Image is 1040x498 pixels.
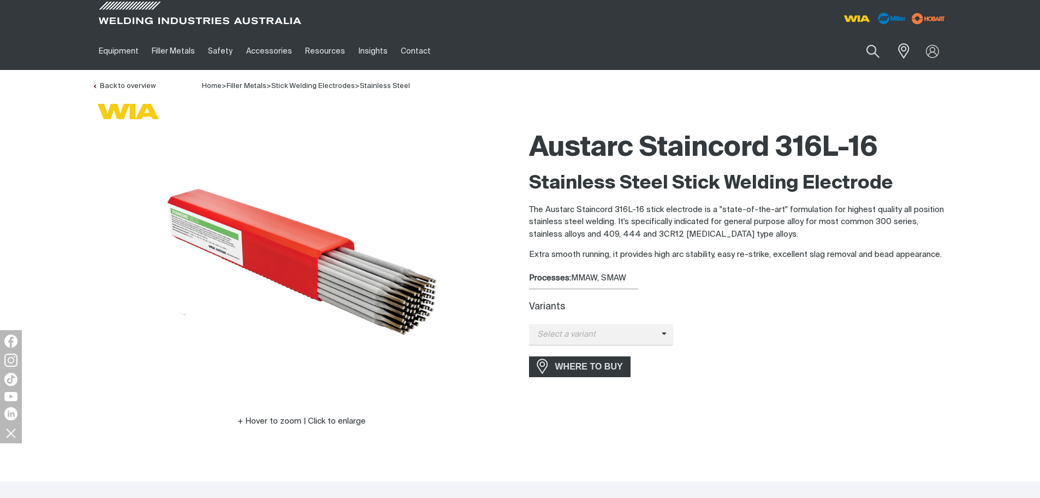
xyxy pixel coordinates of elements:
[240,32,299,70] a: Accessories
[299,32,352,70] a: Resources
[529,172,948,196] h2: Stainless Steel Stick Welding Electrode
[92,32,734,70] nav: Main
[529,302,565,312] label: Variants
[548,358,630,376] span: WHERE TO BUY
[202,81,222,90] a: Home
[165,125,438,399] img: Austarc Staincord 316L-16
[201,32,239,70] a: Safety
[4,392,17,401] img: YouTube
[360,83,410,90] a: Stainless Steel
[231,415,372,428] button: Hover to zoom | Click to enlarge
[92,83,156,90] a: Back to overview
[222,83,227,90] span: >
[145,32,201,70] a: Filler Metals
[529,356,631,377] a: WHERE TO BUY
[352,32,394,70] a: Insights
[92,32,145,70] a: Equipment
[355,83,360,90] span: >
[854,38,892,64] button: Search products
[202,83,222,90] span: Home
[529,329,662,341] span: Select a variant
[529,272,948,285] div: MMAW, SMAW
[529,249,948,261] p: Extra smooth running, it provides high arc stability, easy re-strike, excellent slag removal and ...
[4,335,17,348] img: Facebook
[4,407,17,420] img: LinkedIn
[4,354,17,367] img: Instagram
[394,32,437,70] a: Contact
[227,83,266,90] a: Filler Metals
[840,38,891,64] input: Product name or item number...
[4,373,17,386] img: TikTok
[529,204,948,241] p: The Austarc Staincord 316L-16 stick electrode is a "state-of-the-art" formulation for highest qua...
[2,424,20,442] img: hide socials
[271,83,355,90] a: Stick Welding Electrodes
[266,83,271,90] span: >
[529,131,948,166] h1: Austarc Staincord 316L-16
[529,274,571,282] strong: Processes:
[908,10,948,27] img: miller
